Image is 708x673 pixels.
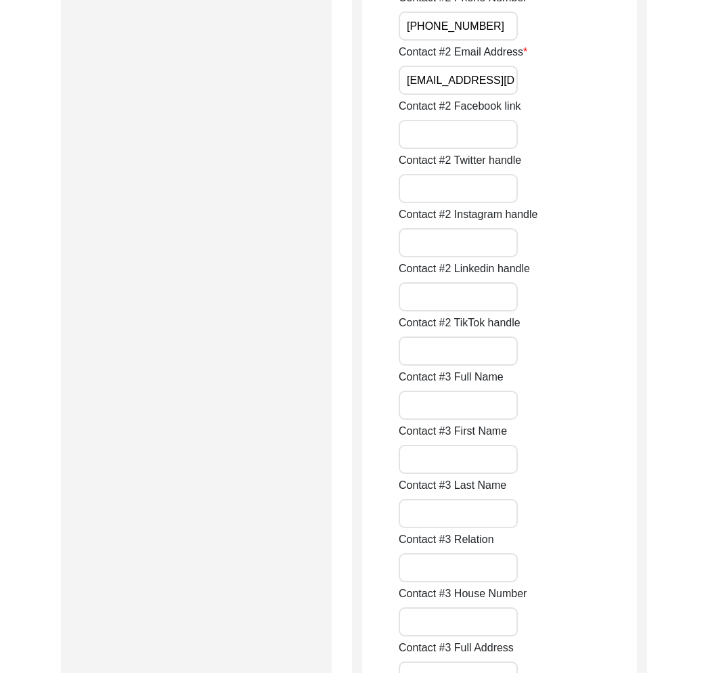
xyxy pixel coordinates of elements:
[399,640,514,656] label: Contact #3 Full Address
[399,315,521,331] label: Contact #2 TikTok handle
[399,423,507,439] label: Contact #3 First Name
[399,207,537,223] label: Contact #2 Instagram handle
[399,44,527,60] label: Contact #2 Email Address
[399,531,494,548] label: Contact #3 Relation
[399,261,530,277] label: Contact #2 Linkedin handle
[399,98,521,114] label: Contact #2 Facebook link
[399,477,506,494] label: Contact #3 Last Name
[399,152,521,169] label: Contact #2 Twitter handle
[399,369,504,385] label: Contact #3 Full Name
[399,586,527,602] label: Contact #3 House Number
